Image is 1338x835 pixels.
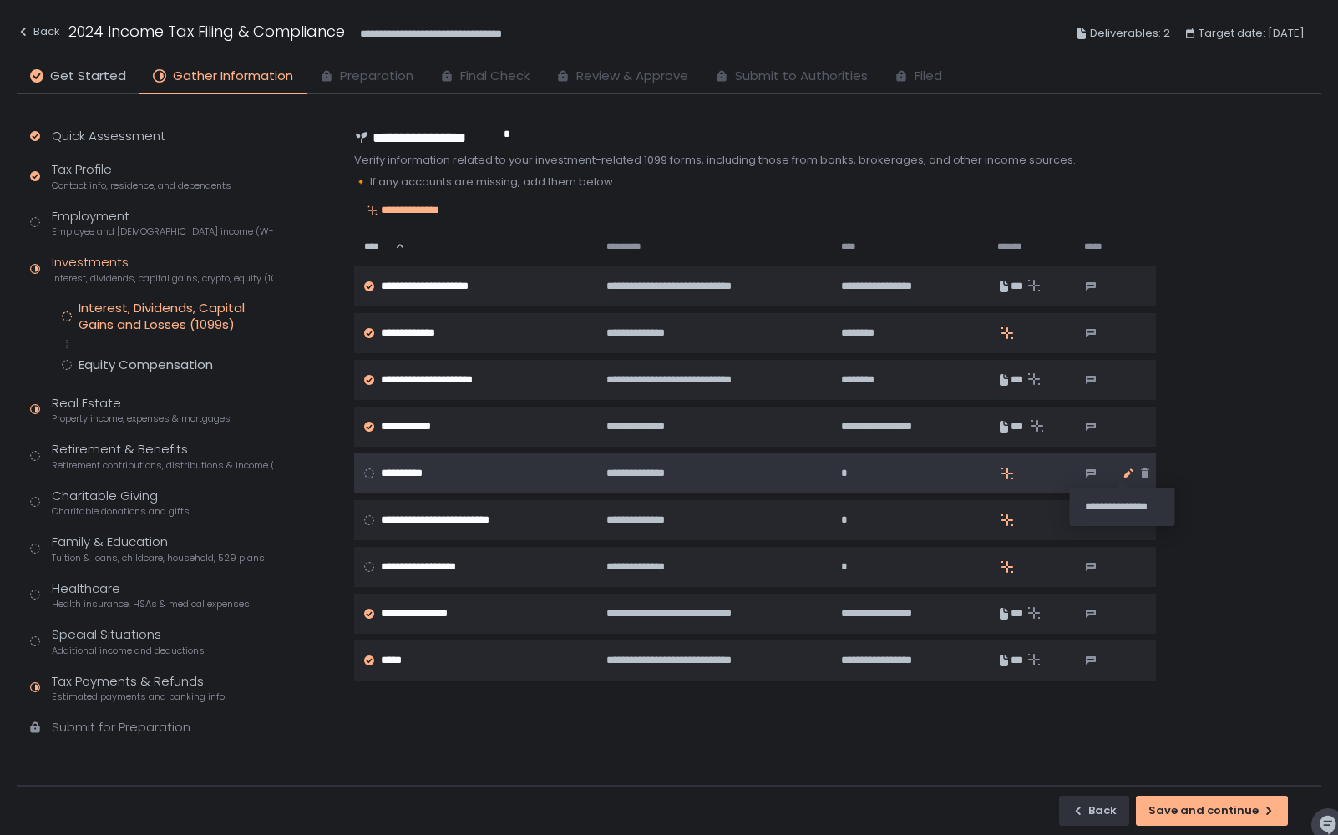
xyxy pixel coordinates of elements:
[52,127,165,146] div: Quick Assessment
[79,300,273,333] div: Interest, Dividends, Capital Gains and Losses (1099s)
[79,357,213,373] div: Equity Compensation
[52,440,273,472] div: Retirement & Benefits
[17,22,60,42] div: Back
[173,67,293,86] span: Gather Information
[460,67,530,86] span: Final Check
[52,598,250,610] span: Health insurance, HSAs & medical expenses
[1148,803,1275,818] div: Save and continue
[52,645,205,657] span: Additional income and deductions
[52,579,250,611] div: Healthcare
[52,253,273,285] div: Investments
[52,394,231,426] div: Real Estate
[52,533,265,564] div: Family & Education
[52,487,190,519] div: Charitable Giving
[52,459,273,472] span: Retirement contributions, distributions & income (1099-R, 5498)
[1199,23,1305,43] span: Target date: [DATE]
[68,20,345,43] h1: 2024 Income Tax Filing & Compliance
[1059,796,1129,826] button: Back
[50,67,126,86] span: Get Started
[52,552,265,564] span: Tuition & loans, childcare, household, 529 plans
[1090,23,1170,43] span: Deliverables: 2
[1136,796,1288,826] button: Save and continue
[354,175,1156,190] div: 🔸 If any accounts are missing, add them below.
[52,691,225,703] span: Estimated payments and banking info
[52,207,273,239] div: Employment
[52,672,225,704] div: Tax Payments & Refunds
[735,67,868,86] span: Submit to Authorities
[1072,803,1117,818] div: Back
[17,20,60,48] button: Back
[354,153,1156,168] div: Verify information related to your investment-related 1099 forms, including those from banks, bro...
[52,160,231,192] div: Tax Profile
[52,625,205,657] div: Special Situations
[52,505,190,518] span: Charitable donations and gifts
[52,718,190,737] div: Submit for Preparation
[340,67,413,86] span: Preparation
[915,67,942,86] span: Filed
[576,67,688,86] span: Review & Approve
[52,272,273,285] span: Interest, dividends, capital gains, crypto, equity (1099s, K-1s)
[52,225,273,238] span: Employee and [DEMOGRAPHIC_DATA] income (W-2s)
[52,180,231,192] span: Contact info, residence, and dependents
[52,412,231,425] span: Property income, expenses & mortgages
